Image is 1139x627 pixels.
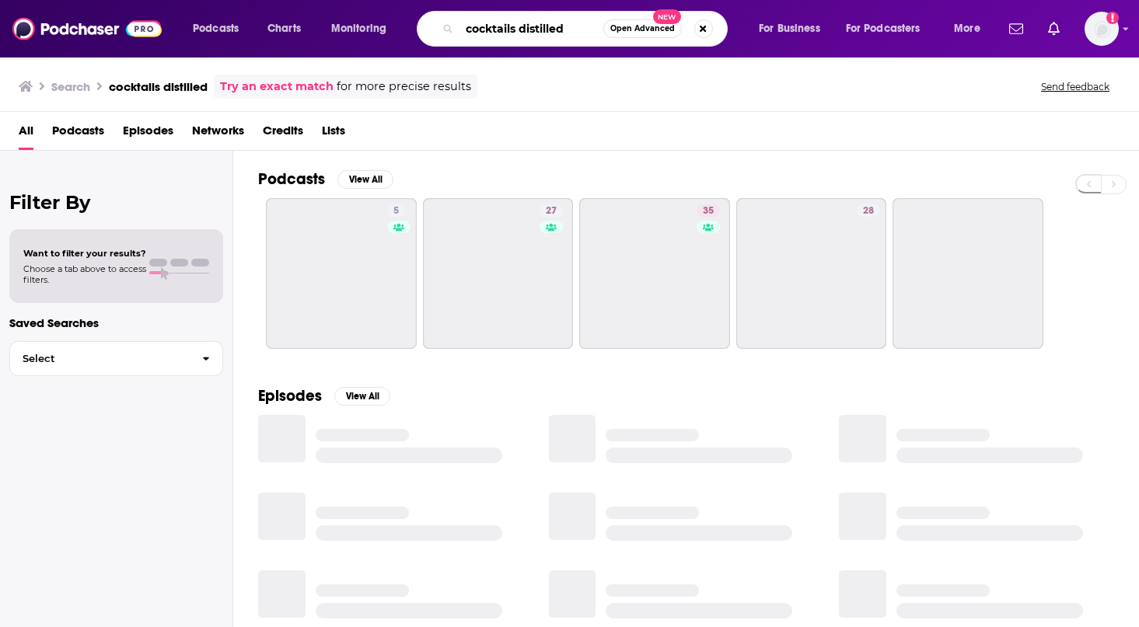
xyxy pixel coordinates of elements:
[337,78,471,96] span: for more precise results
[1036,80,1114,93] button: Send feedback
[954,18,980,40] span: More
[423,198,574,349] a: 27
[736,198,887,349] a: 28
[334,387,390,406] button: View All
[9,315,223,330] p: Saved Searches
[387,204,405,217] a: 5
[653,9,681,24] span: New
[123,118,173,150] a: Episodes
[9,341,223,376] button: Select
[258,386,322,406] h2: Episodes
[846,18,921,40] span: For Podcasters
[109,79,208,94] h3: cocktails distilled
[393,204,399,219] span: 5
[863,204,874,219] span: 28
[1042,16,1066,42] a: Show notifications dropdown
[459,16,603,41] input: Search podcasts, credits, & more...
[193,18,239,40] span: Podcasts
[51,79,90,94] h3: Search
[1085,12,1119,46] button: Show profile menu
[9,191,223,214] h2: Filter By
[267,18,301,40] span: Charts
[263,118,303,150] a: Credits
[52,118,104,150] a: Podcasts
[192,118,244,150] a: Networks
[1085,12,1119,46] img: User Profile
[23,263,146,285] span: Choose a tab above to access filters.
[431,11,742,47] div: Search podcasts, credits, & more...
[759,18,820,40] span: For Business
[322,118,345,150] a: Lists
[546,204,557,219] span: 27
[1003,16,1029,42] a: Show notifications dropdown
[258,169,325,189] h2: Podcasts
[10,354,190,364] span: Select
[857,204,880,217] a: 28
[182,16,259,41] button: open menu
[1085,12,1119,46] span: Logged in as BaltzandCompany
[836,16,943,41] button: open menu
[697,204,720,217] a: 35
[258,386,390,406] a: EpisodesView All
[1106,12,1119,24] svg: Add a profile image
[540,204,563,217] a: 27
[703,204,714,219] span: 35
[320,16,407,41] button: open menu
[12,14,162,44] img: Podchaser - Follow, Share and Rate Podcasts
[748,16,840,41] button: open menu
[579,198,730,349] a: 35
[258,169,393,189] a: PodcastsView All
[337,170,393,189] button: View All
[23,248,146,259] span: Want to filter your results?
[257,16,310,41] a: Charts
[331,18,386,40] span: Monitoring
[943,16,1000,41] button: open menu
[220,78,334,96] a: Try an exact match
[603,19,682,38] button: Open AdvancedNew
[266,198,417,349] a: 5
[19,118,33,150] a: All
[610,25,675,33] span: Open Advanced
